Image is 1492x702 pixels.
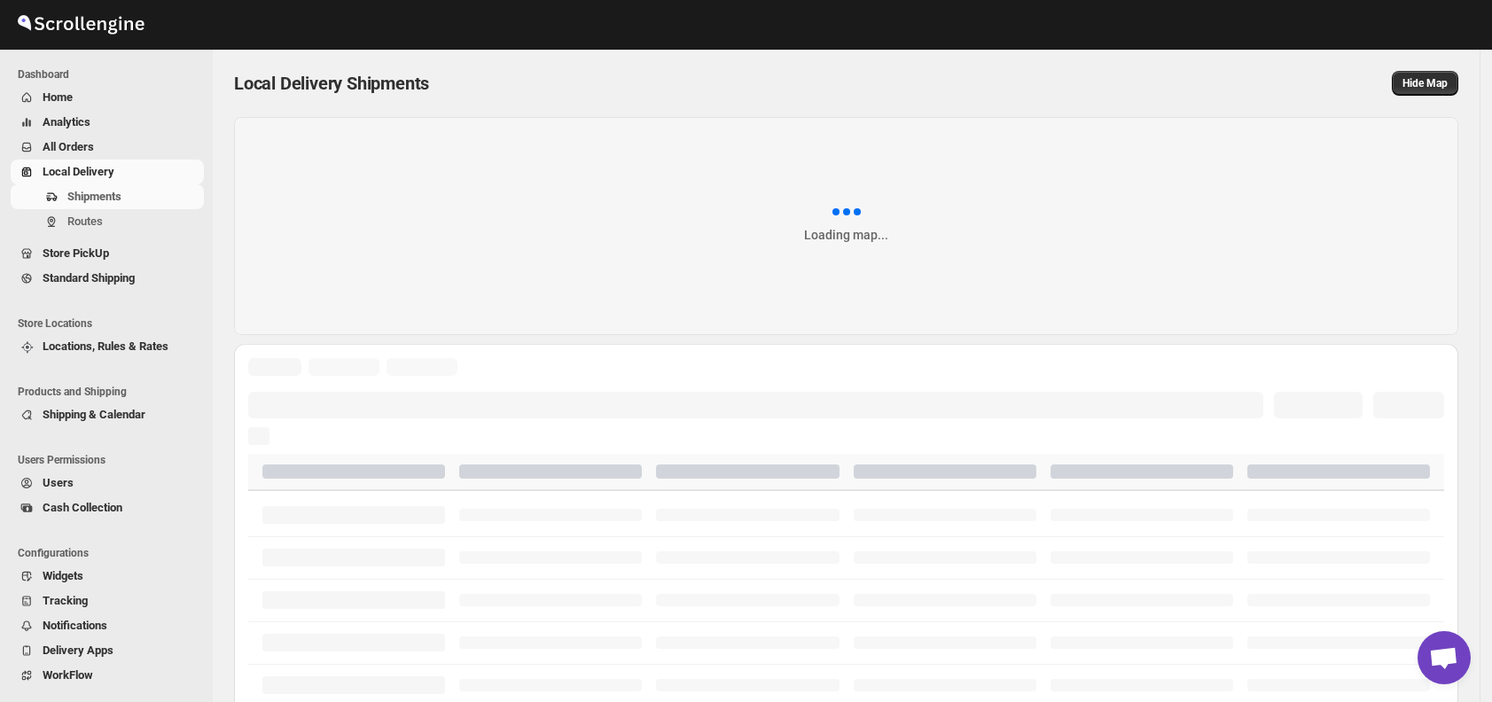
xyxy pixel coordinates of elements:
[11,564,204,589] button: Widgets
[67,190,121,203] span: Shipments
[43,246,109,260] span: Store PickUp
[43,339,168,353] span: Locations, Rules & Rates
[43,476,74,489] span: Users
[11,613,204,638] button: Notifications
[11,638,204,663] button: Delivery Apps
[1392,71,1458,96] button: Map action label
[43,569,83,582] span: Widgets
[43,408,145,421] span: Shipping & Calendar
[67,214,103,228] span: Routes
[11,471,204,495] button: Users
[11,209,204,234] button: Routes
[11,589,204,613] button: Tracking
[11,402,204,427] button: Shipping & Calendar
[43,271,135,285] span: Standard Shipping
[18,546,204,560] span: Configurations
[43,668,93,682] span: WorkFlow
[11,334,204,359] button: Locations, Rules & Rates
[11,495,204,520] button: Cash Collection
[11,135,204,160] button: All Orders
[11,85,204,110] button: Home
[18,385,204,399] span: Products and Shipping
[43,501,122,514] span: Cash Collection
[234,73,429,94] span: Local Delivery Shipments
[43,619,107,632] span: Notifications
[43,165,114,178] span: Local Delivery
[43,90,73,104] span: Home
[18,316,204,331] span: Store Locations
[43,643,113,657] span: Delivery Apps
[11,184,204,209] button: Shipments
[11,663,204,688] button: WorkFlow
[18,67,204,82] span: Dashboard
[43,115,90,129] span: Analytics
[43,594,88,607] span: Tracking
[43,140,94,153] span: All Orders
[804,226,888,244] div: Loading map...
[1418,631,1471,684] div: Open chat
[18,453,204,467] span: Users Permissions
[11,110,204,135] button: Analytics
[1402,76,1448,90] span: Hide Map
